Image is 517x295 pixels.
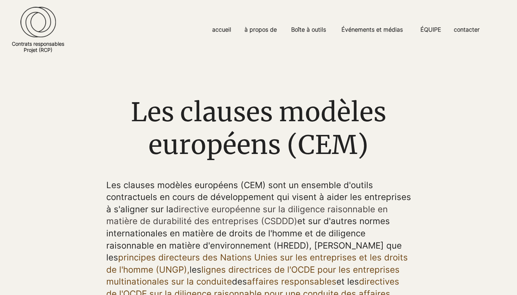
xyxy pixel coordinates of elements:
p: Événements et médias [338,22,406,38]
a: Contrats responsablesProjet (RCP) [12,41,64,53]
nav: Site [178,22,517,38]
p: à propos de [241,22,280,38]
p: accueil [209,22,235,38]
a: affaires responsables [247,276,336,287]
p: ÉQUIPE [417,22,445,38]
a: Boîte à outils [286,22,336,38]
a: ÉQUIPE [415,22,448,38]
a: Événements et médias [336,22,415,38]
p: contacter [450,22,483,38]
a: contacter [448,22,488,38]
a: principes directeurs des Nations Unies sur les entreprises et les droits de l'homme (UNGP), [106,252,408,275]
span: Les clauses modèles européens (CEM) sont un ensemble d'outils contractuels en cours de développem... [106,180,411,263]
a: à propos de [239,22,286,38]
p: Boîte à outils [288,22,330,38]
span: Les clauses modèles européens (CEM) [131,96,386,161]
a: directive européenne sur la diligence raisonnable en matière de durabilité des entreprises (CSDDD) [106,204,388,227]
a: lignes directrices de l'OCDE pour les entreprises multinationales sur la conduite [106,264,400,287]
a: accueil [207,22,239,38]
